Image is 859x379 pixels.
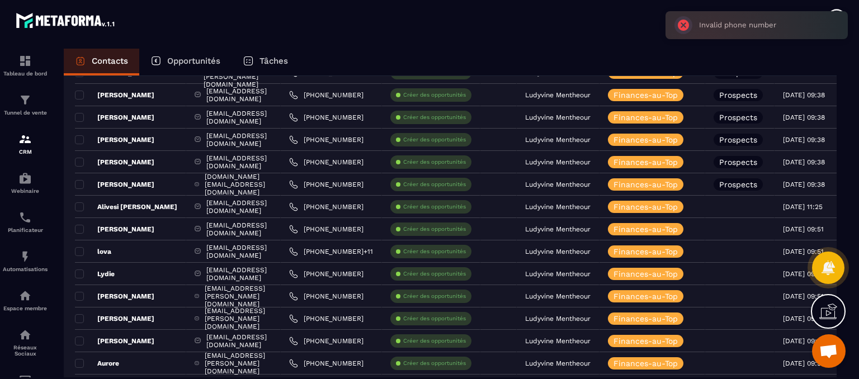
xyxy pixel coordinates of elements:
img: automations [18,250,32,263]
p: [DATE] 09:51 [783,359,824,367]
p: Finances-au-Top [613,113,678,121]
p: Finances-au-Top [613,203,678,211]
img: automations [18,172,32,185]
a: schedulerschedulerPlanificateur [3,202,48,241]
p: Ludyvine Mentheour [525,292,591,300]
p: Finances-au-Top [613,359,678,367]
p: Finances-au-Top [613,158,678,166]
a: social-networksocial-networkRéseaux Sociaux [3,320,48,365]
a: [PHONE_NUMBER] [289,91,364,100]
p: Ludyvine Mentheour [525,359,591,367]
p: Créer des opportunités [403,292,466,300]
p: [DATE] 09:51 [783,315,824,323]
a: formationformationTableau de bord [3,46,48,85]
a: [PHONE_NUMBER] [289,337,364,345]
a: [PHONE_NUMBER] [289,269,364,278]
a: [PHONE_NUMBER] [289,359,364,368]
p: Créer des opportunités [403,359,466,367]
p: [DATE] 09:51 [783,270,824,278]
p: [PERSON_NAME] [75,91,154,100]
a: Contacts [64,49,139,75]
p: CRM [3,149,48,155]
img: formation [18,132,32,146]
p: Réseaux Sociaux [3,344,48,357]
a: [PHONE_NUMBER] [289,225,364,234]
a: [PHONE_NUMBER] [289,113,364,122]
p: Finances-au-Top [613,270,678,278]
p: Finances-au-Top [613,292,678,300]
p: Finances-au-Top [613,248,678,255]
p: Webinaire [3,188,48,194]
p: [DATE] 09:51 [783,337,824,345]
p: Créer des opportunités [403,248,466,255]
p: Tunnel de vente [3,110,48,116]
p: Ludyvine Mentheour [525,225,591,233]
img: logo [16,10,116,30]
p: Finances-au-Top [613,225,678,233]
p: [DATE] 09:51 [783,225,824,233]
p: Ludyvine Mentheour [525,113,591,121]
p: [DATE] 09:51 [783,292,824,300]
p: [PERSON_NAME] [75,113,154,122]
p: Ludyvine Mentheour [525,136,591,144]
p: Espace membre [3,305,48,311]
p: Ludyvine Mentheour [525,91,591,99]
img: automations [18,289,32,302]
p: Prospects [719,113,757,121]
p: Opportunités [167,56,220,66]
p: Finances-au-Top [613,91,678,99]
p: Finances-au-Top [613,181,678,188]
p: [DATE] 09:38 [783,91,825,99]
p: [PERSON_NAME] [75,225,154,234]
p: Aurore [75,359,119,368]
a: formationformationTunnel de vente [3,85,48,124]
p: Prospects [719,91,757,99]
p: Automatisations [3,266,48,272]
p: [PERSON_NAME] [75,158,154,167]
p: Créer des opportunités [403,158,466,166]
p: Ludyvine Mentheour [525,270,591,278]
a: [PHONE_NUMBER] [289,314,364,323]
a: [PHONE_NUMBER] [289,202,364,211]
p: Créer des opportunités [403,181,466,188]
p: [DATE] 11:25 [783,203,823,211]
p: [PERSON_NAME] [75,180,154,189]
p: Prospects [719,158,757,166]
p: lova [75,247,111,256]
p: [DATE] 09:38 [783,113,825,121]
p: Finances-au-Top [613,315,678,323]
p: Planificateur [3,227,48,233]
p: [PERSON_NAME] [75,314,154,323]
p: Finances-au-Top [613,337,678,345]
p: [DATE] 09:38 [783,181,825,188]
img: scheduler [18,211,32,224]
p: Ludyvine Mentheour [525,203,591,211]
p: [PERSON_NAME] [75,337,154,345]
a: [PHONE_NUMBER] [289,158,364,167]
p: [DATE] 09:51 [783,248,824,255]
p: Créer des opportunités [403,337,466,345]
img: formation [18,54,32,68]
p: Tâches [259,56,288,66]
p: Créer des opportunités [403,225,466,233]
a: Tâches [232,49,299,75]
p: [DATE] 09:38 [783,158,825,166]
p: Ludyvine Mentheour [525,315,591,323]
p: Contacts [92,56,128,66]
p: Ludyvine Mentheour [525,248,591,255]
p: Créer des opportunités [403,315,466,323]
a: automationsautomationsAutomatisations [3,241,48,281]
p: Ludyvine Mentheour [525,337,591,345]
p: Ludyvine Mentheour [525,158,591,166]
p: [PERSON_NAME] [75,292,154,301]
p: Finances-au-Top [613,69,678,77]
a: [PHONE_NUMBER] [289,180,364,189]
p: Prospects [719,181,757,188]
p: Prospects [719,136,757,144]
p: Finances-au-Top [613,136,678,144]
a: Open chat [812,334,846,368]
p: Tableau de bord [3,70,48,77]
p: [DATE] 09:38 [783,136,825,144]
a: [PHONE_NUMBER]+11 [289,247,373,256]
a: formationformationCRM [3,124,48,163]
